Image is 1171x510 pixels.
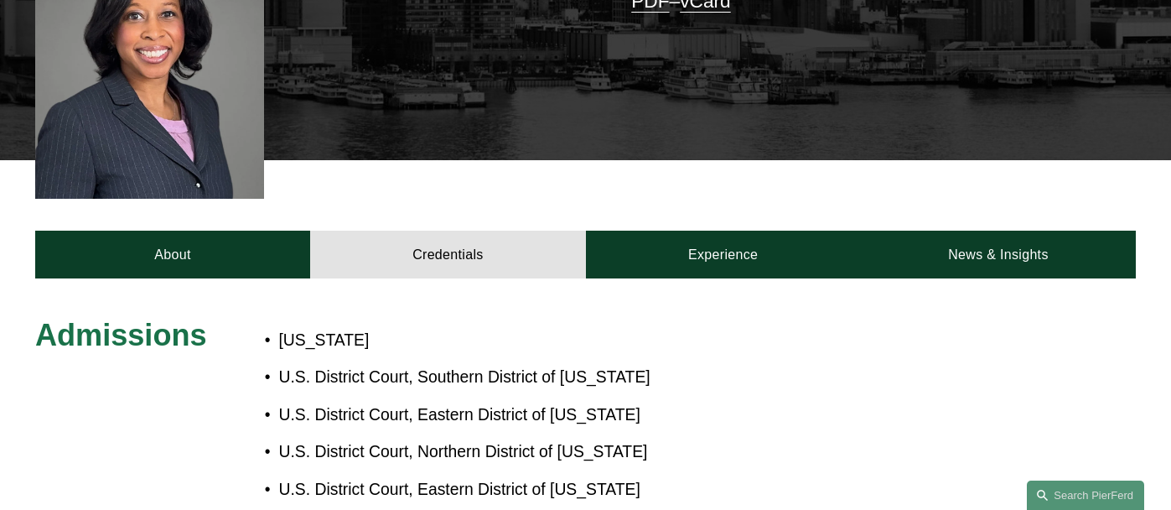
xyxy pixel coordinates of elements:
[586,231,861,278] a: Experience
[278,437,676,466] p: U.S. District Court, Northern District of [US_STATE]
[278,475,676,504] p: U.S. District Court, Eastern District of [US_STATE]
[1027,481,1144,510] a: Search this site
[35,231,310,278] a: About
[35,318,207,352] span: Admissions
[861,231,1136,278] a: News & Insights
[278,362,676,392] p: U.S. District Court, Southern District of [US_STATE]
[310,231,585,278] a: Credentials
[278,400,676,429] p: U.S. District Court, Eastern District of [US_STATE]
[278,325,676,355] p: [US_STATE]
